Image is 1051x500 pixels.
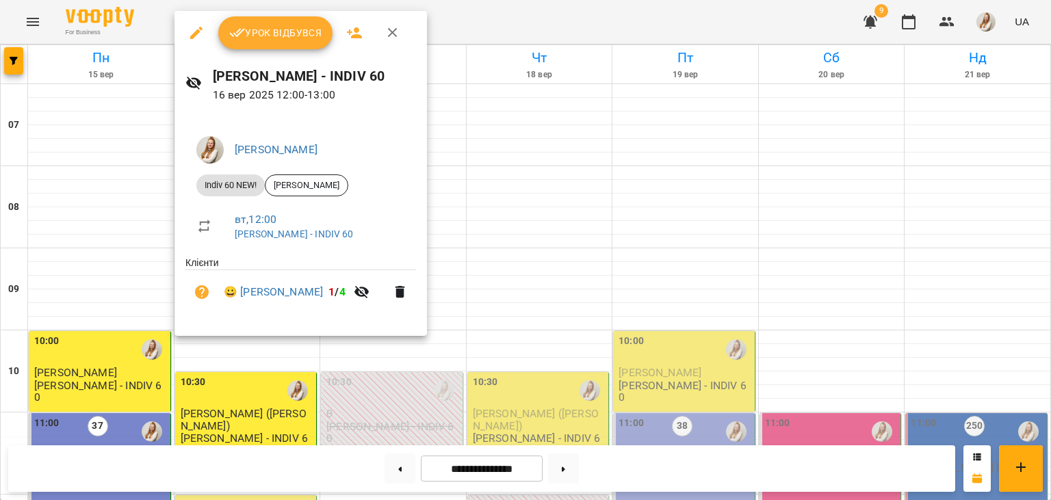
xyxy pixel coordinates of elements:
span: Урок відбувся [229,25,322,41]
a: [PERSON_NAME] [235,143,317,156]
a: 😀 [PERSON_NAME] [224,284,323,300]
span: [PERSON_NAME] [265,179,348,192]
h6: [PERSON_NAME] - INDIV 60 [213,66,417,87]
ul: Клієнти [185,256,416,319]
span: Indiv 60 NEW! [196,179,265,192]
button: Урок відбувся [218,16,333,49]
img: db46d55e6fdf8c79d257263fe8ff9f52.jpeg [196,136,224,163]
b: / [328,285,345,298]
span: 4 [339,285,346,298]
a: вт , 12:00 [235,213,276,226]
p: 16 вер 2025 12:00 - 13:00 [213,87,417,103]
span: 1 [328,285,335,298]
div: [PERSON_NAME] [265,174,348,196]
button: Візит ще не сплачено. Додати оплату? [185,276,218,308]
a: [PERSON_NAME] - INDIV 60 [235,228,354,239]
